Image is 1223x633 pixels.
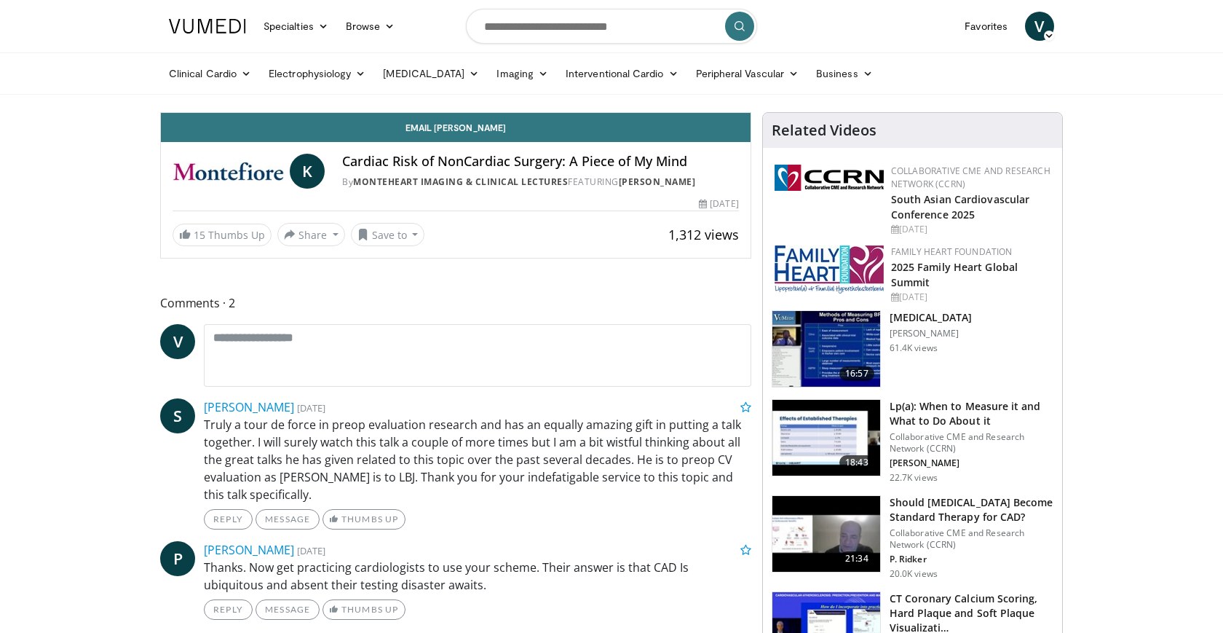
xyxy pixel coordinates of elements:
[890,472,938,484] p: 22.7K views
[890,328,973,339] p: [PERSON_NAME]
[466,9,757,44] input: Search topics, interventions
[160,398,195,433] a: S
[619,176,696,188] a: [PERSON_NAME]
[351,223,425,246] button: Save to
[890,495,1053,524] h3: Should [MEDICAL_DATA] Become Standard Therapy for CAD?
[160,541,195,576] a: P
[775,245,884,294] img: 96363db5-6b1b-407f-974b-715268b29f70.jpeg.150x105_q85_autocrop_double_scale_upscale_version-0.2.jpg
[337,12,404,41] a: Browse
[260,59,374,88] a: Electrophysiology
[557,59,687,88] a: Interventional Cardio
[342,154,738,170] h4: Cardiac Risk of NonCardiac Surgery: A Piece of My Mind
[204,542,294,558] a: [PERSON_NAME]
[194,228,205,242] span: 15
[204,399,294,415] a: [PERSON_NAME]
[322,599,405,620] a: Thumbs Up
[890,554,1053,565] p: P. Ridker
[169,19,246,34] img: VuMedi Logo
[839,455,874,470] span: 18:43
[890,399,1053,428] h3: Lp(a): When to Measure it and What to Do About it
[891,291,1050,304] div: [DATE]
[839,551,874,566] span: 21:34
[255,12,337,41] a: Specialties
[772,311,880,387] img: a92b9a22-396b-4790-a2bb-5028b5f4e720.150x105_q85_crop-smart_upscale.jpg
[297,544,325,557] small: [DATE]
[204,509,253,530] a: Reply
[890,342,938,354] p: 61.4K views
[687,59,807,88] a: Peripheral Vascular
[488,59,557,88] a: Imaging
[772,399,1053,484] a: 18:43 Lp(a): When to Measure it and What to Do About it Collaborative CME and Research Network (C...
[353,176,568,188] a: MonteHeart Imaging & Clinical Lectures
[277,223,345,246] button: Share
[160,59,260,88] a: Clinical Cardio
[256,509,320,530] a: Message
[772,122,876,139] h4: Related Videos
[772,310,1053,388] a: 16:57 [MEDICAL_DATA] [PERSON_NAME] 61.4K views
[891,245,1013,258] a: Family Heart Foundation
[890,431,1053,455] p: Collaborative CME and Research Network (CCRN)
[297,401,325,414] small: [DATE]
[173,224,272,246] a: 15 Thumbs Up
[1025,12,1054,41] a: V
[772,495,1053,580] a: 21:34 Should [MEDICAL_DATA] Become Standard Therapy for CAD? Collaborative CME and Research Netwo...
[322,509,405,530] a: Thumbs Up
[890,457,1053,469] p: [PERSON_NAME]
[256,599,320,620] a: Message
[890,310,973,325] h3: [MEDICAL_DATA]
[204,559,751,594] p: Thanks. Now get practicing cardiologists to use your scheme. Their answer is that CAD Is ubiquito...
[807,59,882,88] a: Business
[204,599,253,620] a: Reply
[161,113,751,142] a: Email [PERSON_NAME]
[890,527,1053,551] p: Collaborative CME and Research Network (CCRN)
[204,416,751,503] p: Truly a tour de force in preop evaluation research and has an equally amazing gift in putting a t...
[668,226,739,243] span: 1,312 views
[891,223,1050,236] div: [DATE]
[891,192,1030,221] a: South Asian Cardiovascular Conference 2025
[891,260,1018,289] a: 2025 Family Heart Global Summit
[160,294,751,312] span: Comments 2
[839,366,874,381] span: 16:57
[374,59,488,88] a: [MEDICAL_DATA]
[699,197,738,211] div: [DATE]
[956,12,1016,41] a: Favorites
[772,496,880,572] img: eb63832d-2f75-457d-8c1a-bbdc90eb409c.150x105_q85_crop-smart_upscale.jpg
[891,165,1050,190] a: Collaborative CME and Research Network (CCRN)
[173,154,284,189] img: MonteHeart Imaging & Clinical Lectures
[772,400,880,476] img: 7a20132b-96bf-405a-bedd-783937203c38.150x105_q85_crop-smart_upscale.jpg
[890,568,938,580] p: 20.0K views
[775,165,884,191] img: a04ee3ba-8487-4636-b0fb-5e8d268f3737.png.150x105_q85_autocrop_double_scale_upscale_version-0.2.png
[290,154,325,189] a: K
[342,176,738,189] div: By FEATURING
[160,324,195,359] a: V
